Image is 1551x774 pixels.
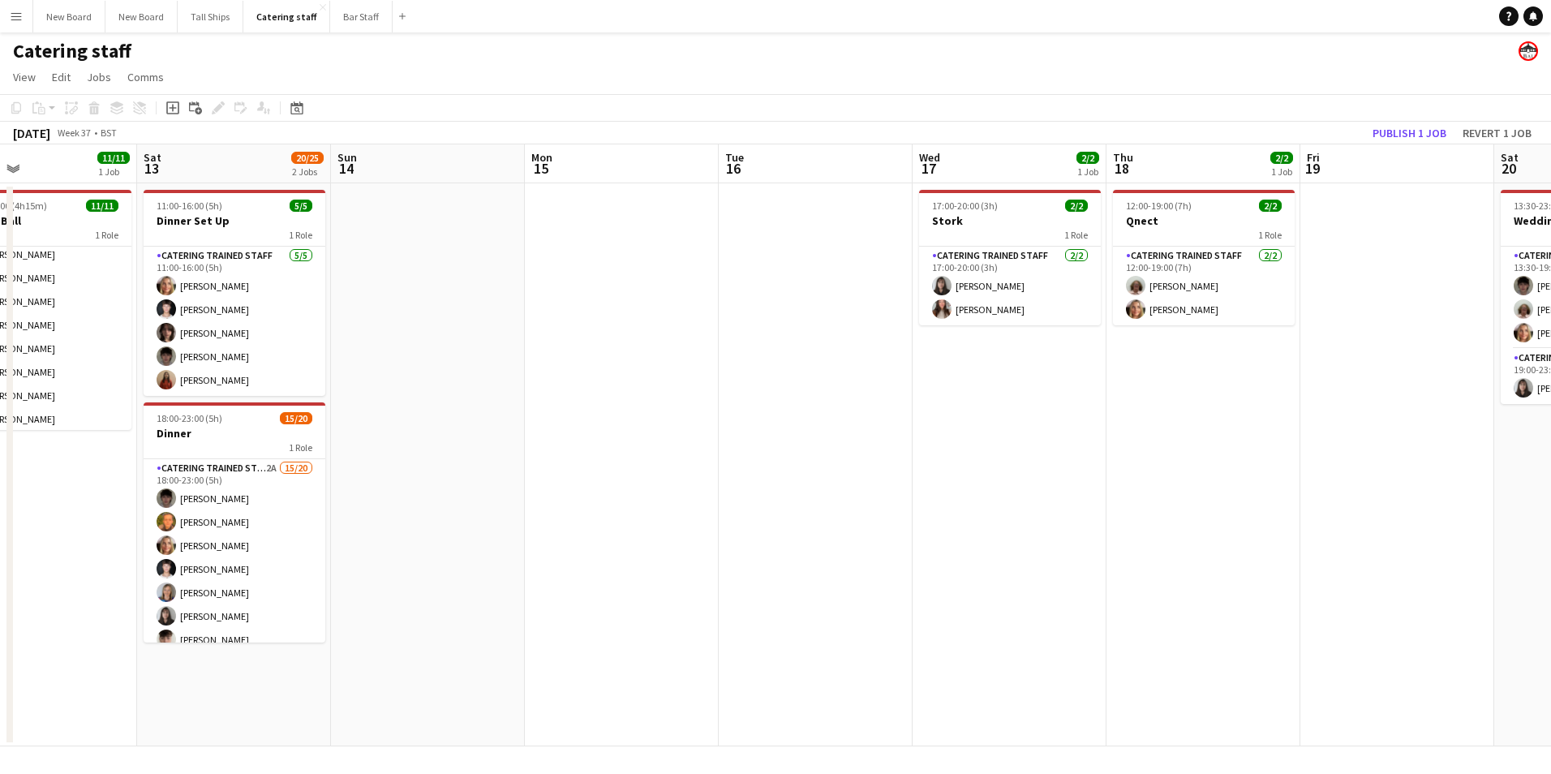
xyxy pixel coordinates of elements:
[80,67,118,88] a: Jobs
[87,70,111,84] span: Jobs
[33,1,105,32] button: New Board
[52,70,71,84] span: Edit
[13,39,131,63] h1: Catering staff
[1456,123,1538,144] button: Revert 1 job
[13,125,50,141] div: [DATE]
[330,1,393,32] button: Bar Staff
[54,127,94,139] span: Week 37
[1519,41,1538,61] app-user-avatar: Beach Ballroom
[105,1,178,32] button: New Board
[243,1,330,32] button: Catering staff
[1366,123,1453,144] button: Publish 1 job
[13,70,36,84] span: View
[127,70,164,84] span: Comms
[121,67,170,88] a: Comms
[178,1,243,32] button: Tall Ships
[101,127,117,139] div: BST
[6,67,42,88] a: View
[45,67,77,88] a: Edit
